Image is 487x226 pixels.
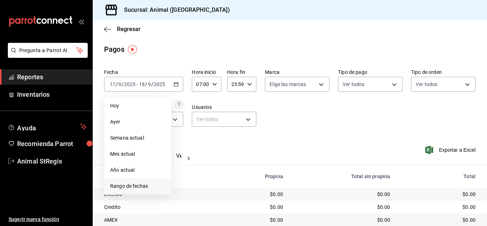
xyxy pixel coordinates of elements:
span: Sugerir nueva función [9,216,87,223]
div: Credito [104,204,210,211]
span: Reportes [17,72,87,82]
span: Animal StRegis [17,156,87,166]
span: Semana actual [110,134,165,142]
label: Usuarios [192,105,256,110]
span: Rango de fechas [110,182,165,190]
span: Ayer [110,118,165,126]
button: Regresar [104,26,140,32]
span: Elige las marcas [270,81,306,88]
span: Ver todos [416,81,437,88]
div: $0.00 [221,216,283,224]
div: $0.00 [294,191,390,198]
span: / [116,81,118,87]
a: Pregunta a Parrot AI [5,52,88,59]
span: Ayuda [17,122,77,131]
label: Hora fin [227,70,256,75]
div: Propina [221,174,283,179]
div: $0.00 [221,191,283,198]
button: open_drawer_menu [78,19,84,24]
button: Ver pagos [176,152,203,165]
div: $0.00 [221,204,283,211]
div: Pagos [104,44,124,55]
div: $0.00 [401,216,476,224]
input: -- [148,81,151,87]
div: Ver todos [192,112,256,127]
input: ---- [124,81,136,87]
div: $0.00 [294,216,390,224]
div: Total [401,174,476,179]
label: Hora inicio [192,70,221,75]
label: Fecha [104,70,183,75]
span: Año actual [110,166,165,174]
span: Mes actual [110,150,165,158]
input: -- [109,81,116,87]
div: $0.00 [294,204,390,211]
input: -- [118,81,122,87]
label: Tipo de orden [411,70,476,75]
label: Marca [265,70,329,75]
span: / [145,81,147,87]
span: Regresar [117,26,140,32]
span: Hoy [110,102,165,110]
div: $0.00 [401,191,476,198]
input: ---- [153,81,165,87]
h3: Sucursal: Animal ([GEOGRAPHIC_DATA]) [118,6,230,14]
span: Pregunta a Parrot AI [19,47,77,54]
span: Recomienda Parrot [17,139,87,149]
span: - [137,81,138,87]
div: $0.00 [401,204,476,211]
div: AMEX [104,216,210,224]
button: Exportar a Excel [427,146,476,154]
label: Tipo de pago [338,70,403,75]
span: / [151,81,153,87]
span: Ver todos [343,81,364,88]
span: Inventarios [17,90,87,99]
span: / [122,81,124,87]
img: Tooltip marker [128,45,137,54]
input: -- [139,81,145,87]
button: Pregunta a Parrot AI [8,43,88,58]
div: Total sin propina [294,174,390,179]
